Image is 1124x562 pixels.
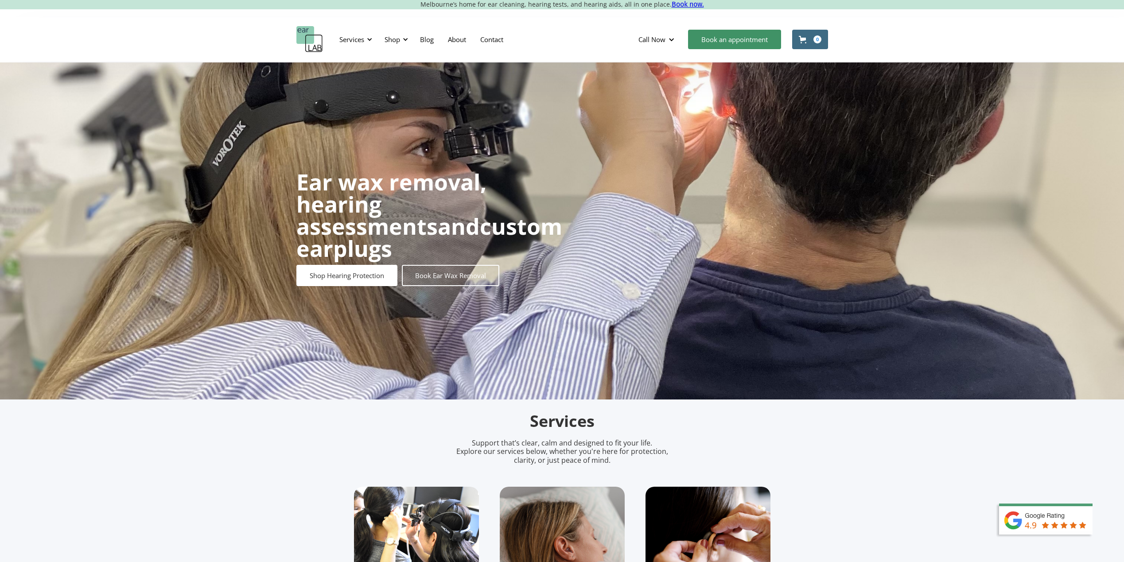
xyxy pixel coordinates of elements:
[296,211,562,264] strong: custom earplugs
[402,265,499,286] a: Book Ear Wax Removal
[296,26,323,53] a: home
[354,411,770,432] h2: Services
[638,35,665,44] div: Call Now
[413,27,441,52] a: Blog
[792,30,828,49] a: Open cart
[334,26,375,53] div: Services
[813,35,821,43] div: 0
[385,35,400,44] div: Shop
[379,26,411,53] div: Shop
[445,439,680,465] p: Support that’s clear, calm and designed to fit your life. Explore our services below, whether you...
[631,26,684,53] div: Call Now
[296,265,397,286] a: Shop Hearing Protection
[296,171,562,260] h1: and
[339,35,364,44] div: Services
[296,167,486,241] strong: Ear wax removal, hearing assessments
[688,30,781,49] a: Book an appointment
[473,27,510,52] a: Contact
[441,27,473,52] a: About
